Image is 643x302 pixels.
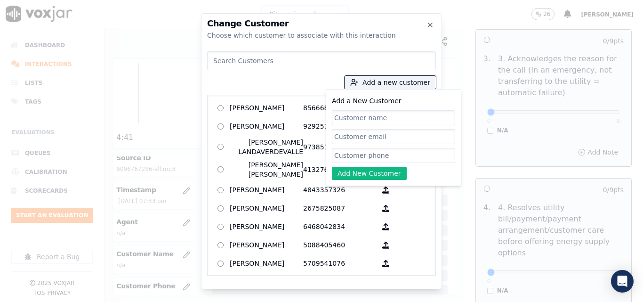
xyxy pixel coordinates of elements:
[207,31,436,40] div: Choose which customer to associate with this interaction
[217,105,224,111] input: [PERSON_NAME] 8566680251
[217,205,224,212] input: [PERSON_NAME] 2675825087
[230,220,303,234] p: [PERSON_NAME]
[230,101,303,115] p: [PERSON_NAME]
[217,242,224,248] input: [PERSON_NAME] 5088405460
[217,224,224,230] input: [PERSON_NAME] 6468042834
[377,275,395,289] button: [PERSON_NAME] 2163348023
[230,183,303,197] p: [PERSON_NAME]
[377,201,395,216] button: [PERSON_NAME] 2675825087
[303,183,377,197] p: 4843357326
[303,119,377,134] p: 9292572248
[230,201,303,216] p: [PERSON_NAME]
[230,119,303,134] p: [PERSON_NAME]
[303,256,377,271] p: 5709541076
[345,76,436,89] button: Add a new customer
[303,220,377,234] p: 6468042834
[303,101,377,115] p: 8566680251
[217,144,224,150] input: [PERSON_NAME] LANDAVERDEVALLE 9738518662
[303,275,377,289] p: 2163348023
[303,138,377,156] p: 9738518662
[332,97,402,105] label: Add a New Customer
[217,123,224,130] input: [PERSON_NAME] 9292572248
[217,187,224,193] input: [PERSON_NAME] 4843357326
[377,238,395,253] button: [PERSON_NAME] 5088405460
[332,110,455,125] input: Customer name
[207,19,436,28] h2: Change Customer
[611,270,634,293] div: Open Intercom Messenger
[217,261,224,267] input: [PERSON_NAME] 5709541076
[230,138,303,156] p: [PERSON_NAME] LANDAVERDEVALLE
[332,167,407,180] button: Add New Customer
[230,275,303,289] p: [PERSON_NAME]
[332,129,455,144] input: Customer email
[217,166,224,172] input: [PERSON_NAME] [PERSON_NAME] 4132768577
[230,238,303,253] p: [PERSON_NAME]
[207,51,436,70] input: Search Customers
[377,220,395,234] button: [PERSON_NAME] 6468042834
[230,256,303,271] p: [PERSON_NAME]
[303,201,377,216] p: 2675825087
[332,148,455,163] input: Customer phone
[303,238,377,253] p: 5088405460
[377,256,395,271] button: [PERSON_NAME] 5709541076
[230,160,303,179] p: [PERSON_NAME] [PERSON_NAME]
[377,183,395,197] button: [PERSON_NAME] 4843357326
[303,160,377,179] p: 4132768577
